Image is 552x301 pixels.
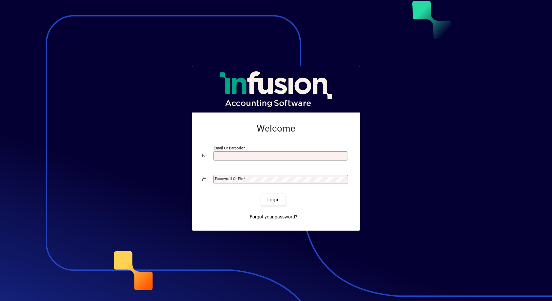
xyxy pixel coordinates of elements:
span: Login [266,196,280,203]
button: Login [261,194,285,206]
mat-label: Password or Pin [215,176,243,181]
mat-label: Email or Barcode [214,146,243,150]
h2: Welcome [202,123,350,134]
a: Forgot your password? [247,211,300,223]
span: Forgot your password? [250,213,297,220]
